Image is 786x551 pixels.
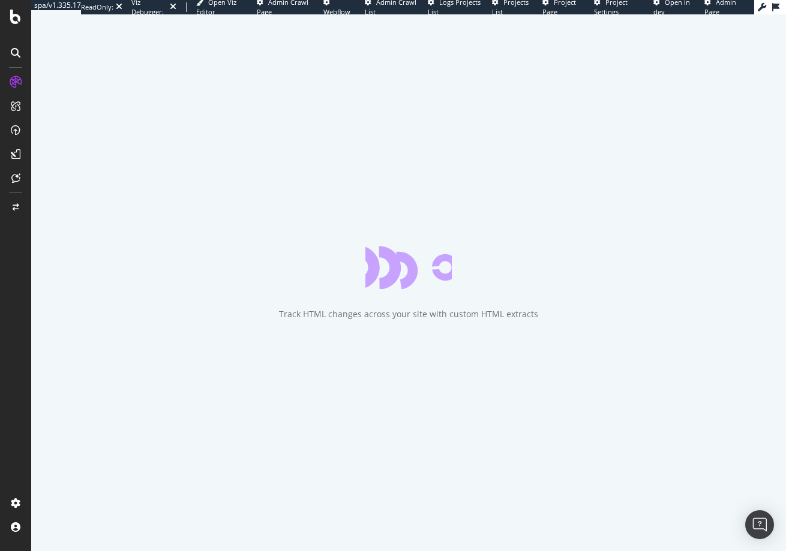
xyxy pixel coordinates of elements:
span: Webflow [323,7,350,16]
div: Track HTML changes across your site with custom HTML extracts [279,308,538,320]
div: animation [365,246,452,289]
div: ReadOnly: [81,2,113,12]
div: Open Intercom Messenger [745,510,774,539]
